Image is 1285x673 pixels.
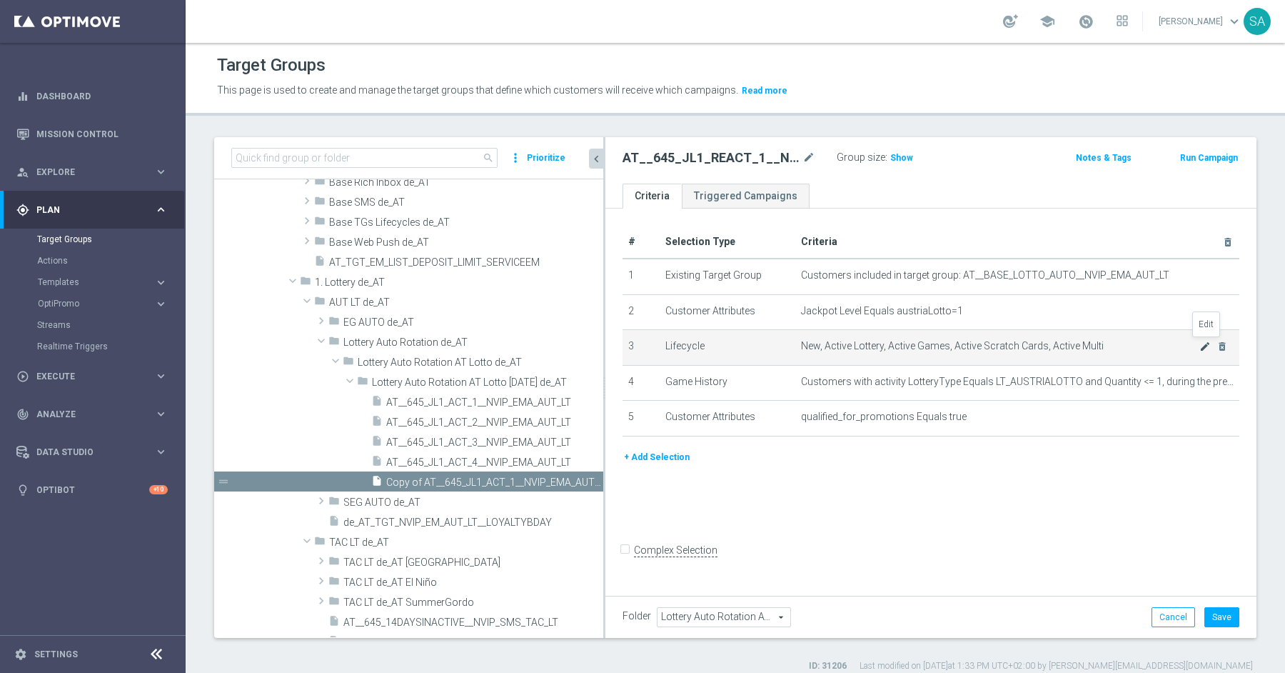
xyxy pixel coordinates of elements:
td: Game History [660,365,795,401]
i: insert_drive_file [371,475,383,492]
i: folder [314,295,326,311]
label: : [885,151,887,164]
i: folder [314,215,326,231]
div: Templates [37,271,184,293]
i: folder [314,195,326,211]
span: search [483,152,494,164]
i: insert_drive_file [371,415,383,432]
i: insert_drive_file [328,635,340,652]
i: equalizer [16,90,29,103]
div: OptiPromo [37,293,184,314]
div: Analyze [16,408,154,421]
i: keyboard_arrow_right [154,369,168,383]
span: Customers included in target group: AT__BASE_LOTTO_AUTO__NVIP_EMA_AUT_LT [801,269,1169,281]
i: insert_drive_file [314,255,326,271]
span: AT__645_JL1_ACT_1__NVIP_EMA_AUT_LT [386,397,603,409]
span: SEG AUTO de_AT [343,497,603,509]
th: # [623,226,660,259]
i: insert_drive_file [371,395,383,412]
div: Optibot [16,471,168,509]
button: OptiPromo keyboard_arrow_right [37,298,168,309]
div: Realtime Triggers [37,336,184,357]
i: keyboard_arrow_right [154,297,168,311]
div: Explore [16,166,154,179]
i: mode_edit [1199,341,1211,352]
div: track_changes Analyze keyboard_arrow_right [16,409,168,420]
label: Last modified on [DATE] at 1:33 PM UTC+02:00 by [PERSON_NAME][EMAIL_ADDRESS][DOMAIN_NAME] [860,660,1253,672]
i: folder [300,275,311,291]
div: Plan [16,204,154,216]
span: school [1039,14,1055,29]
i: insert_drive_file [328,615,340,632]
span: AT__645_JL1_ACT_4__NVIP_EMA_AUT_LT [386,457,603,469]
label: Folder [623,610,651,622]
button: Notes & Tags [1074,150,1133,166]
label: Complex Selection [634,544,717,557]
button: Read more [740,83,789,99]
i: mode_edit [802,149,815,166]
i: keyboard_arrow_right [154,276,168,289]
td: 5 [623,401,660,437]
span: AT__645_JL1_ACT_3__NVIP_EMA_AUT_LT [386,437,603,449]
button: Mission Control [16,129,168,140]
span: Lottery Auto Rotation de_AT [343,336,603,349]
span: TAC LT de_AT SummerGordo [343,597,603,609]
a: Optibot [36,471,149,509]
span: New, Active Lottery, Active Games, Active Scratch Cards, Active Multi [801,340,1199,352]
button: play_circle_outline Execute keyboard_arrow_right [16,371,168,382]
button: gps_fixed Plan keyboard_arrow_right [16,204,168,216]
i: person_search [16,166,29,179]
h2: AT__645_JL1_REACT_1__NVIP_EMA_AUT_LT [623,149,800,166]
i: folder [314,175,326,191]
td: Lifecycle [660,330,795,366]
i: chevron_left [590,152,603,166]
div: Execute [16,370,154,383]
span: TAC LT de_AT El Gordo [343,557,603,569]
span: Base Rich Inbox de_AT [329,176,603,189]
div: +10 [149,485,168,494]
span: AT__645_14DAYSINACTIVE__NVIP_SMS_TAC_LT [343,617,603,629]
span: Data Studio [36,448,154,457]
div: Streams [37,314,184,336]
i: insert_drive_file [328,515,340,532]
td: 4 [623,365,660,401]
span: Base Web Push de_AT [329,236,603,249]
button: equalizer Dashboard [16,91,168,102]
i: insert_drive_file [371,455,383,472]
a: Realtime Triggers [37,341,148,352]
td: 3 [623,330,660,366]
div: Dashboard [16,77,168,115]
div: lightbulb Optibot +10 [16,484,168,496]
span: Lottery Auto Rotation AT Lotto de_AT [358,357,603,369]
a: [PERSON_NAME]keyboard_arrow_down [1157,11,1244,32]
i: folder [314,535,326,552]
span: Plan [36,206,154,214]
span: Execute [36,372,154,381]
i: folder [343,355,354,372]
a: Settings [34,650,78,659]
td: Customer Attributes [660,401,795,437]
i: delete_forever [1222,236,1234,248]
span: Jackpot Level Equals austriaLotto=1 [801,305,963,317]
div: Mission Control [16,115,168,153]
span: Show [890,153,913,163]
i: gps_fixed [16,204,29,216]
i: keyboard_arrow_right [154,203,168,216]
button: + Add Selection [623,449,691,465]
td: Customer Attributes [660,294,795,330]
input: Quick find group or folder [231,148,498,168]
button: Templates keyboard_arrow_right [37,276,168,288]
span: Copy of AT__645_JL1_ACT_1__NVIP_EMA_AUT_LT [386,477,603,489]
i: folder [357,375,368,392]
div: person_search Explore keyboard_arrow_right [16,166,168,178]
i: more_vert [508,148,523,168]
i: lightbulb [16,484,29,497]
span: de_AT_TGT_NVIP_EM_AUT_LT__LOYALTYBDAY [343,517,603,529]
span: EG AUTO de_AT [343,316,603,329]
button: Data Studio keyboard_arrow_right [16,447,168,458]
label: Group size [837,151,885,164]
i: keyboard_arrow_right [154,165,168,179]
i: insert_drive_file [371,435,383,452]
